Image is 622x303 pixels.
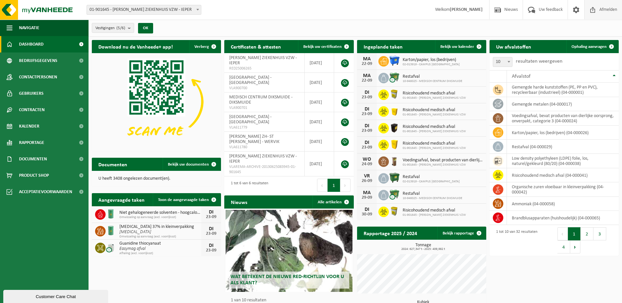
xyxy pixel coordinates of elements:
h2: Uw afvalstoffen [490,40,538,53]
span: [GEOGRAPHIC_DATA] - [GEOGRAPHIC_DATA] [229,75,271,85]
img: LP-SB-00045-CRB-21 [389,89,400,100]
span: 01-901645 - [PERSON_NAME] ZIEKENHUIS VZW [403,213,466,217]
td: [DATE] [305,151,334,176]
img: LP-SB-00045-CRB-21 [389,206,400,217]
span: Toon de aangevraagde taken [158,198,209,202]
span: Product Shop [19,167,49,184]
span: Restafval [403,191,462,196]
button: 1 [568,227,581,240]
p: 1 van 10 resultaten [231,298,350,303]
span: 02-013919 - CAMPUS [GEOGRAPHIC_DATA] [403,180,460,184]
span: Contactpersonen [19,69,57,85]
p: U heeft 3408 ongelezen document(en). [98,176,214,181]
div: 23-09 [360,145,373,150]
span: [PERSON_NAME] ZIEKENHUIS VZW - IEPER [229,154,297,164]
div: VR [360,173,373,179]
span: [GEOGRAPHIC_DATA] - [GEOGRAPHIC_DATA] [229,114,271,125]
button: Verberg [189,40,220,53]
span: 01-901645 - [PERSON_NAME] ZIEKENHUIS VZW [403,130,466,133]
h2: Nieuws [224,195,254,208]
h3: Tonnage [360,243,486,251]
span: Navigatie [19,20,39,36]
button: OK [138,23,153,33]
div: DI [360,123,373,129]
td: gemengde harde kunststoffen (PE, PP en PVC), recycleerbaar (industrieel) (04-000001) [507,83,619,97]
span: RED25006265 [229,66,299,71]
i: [MEDICAL_DATA] [119,230,151,234]
span: 01-901645 - JAN YPERMAN ZIEKENHUIS VZW - IEPER [87,5,201,14]
h2: Certificaten & attesten [224,40,288,53]
button: 3 [593,227,606,240]
td: [DATE] [305,92,334,112]
h2: Ingeplande taken [357,40,409,53]
td: gemengde metalen (04-000017) [507,97,619,111]
h2: Rapportage 2025 / 2024 [357,227,424,239]
div: 23-09 [360,112,373,116]
label: resultaten weergeven [516,59,562,64]
div: DI [360,207,373,212]
span: Afhaling (excl. voorrijkost) [119,252,201,255]
span: Karton/papier, los (bedrijven) [403,57,460,63]
div: 26-09 [360,179,373,183]
div: MA [360,56,373,62]
span: 01-901645 - [PERSON_NAME] ZIEKENHUIS VZW [403,96,466,100]
span: Risicohoudend medisch afval [403,124,466,130]
span: 01-901645 - [PERSON_NAME] ZIEKENHUIS VZW [403,113,466,117]
div: 23-09 [360,129,373,133]
div: 23-09 [205,248,218,253]
span: Niet gehalogeneerde solventen - hoogcalorisch in 200lt-vat [119,210,201,215]
iframe: chat widget [3,289,110,303]
img: WB-1100-HPE-BE-01 [389,55,400,66]
a: Toon de aangevraagde taken [153,193,220,206]
td: restafval (04-000029) [507,140,619,154]
span: VLA900700 [229,86,299,91]
span: Verberg [194,45,209,49]
div: 23-09 [360,95,373,100]
a: Bekijk uw documenten [163,158,220,171]
a: Bekijk rapportage [437,227,486,240]
span: Omwisseling op aanvraag (excl. voorrijkost) [119,235,201,239]
h2: Aangevraagde taken [92,193,151,206]
a: Wat betekent de nieuwe RED-richtlijn voor u als klant? [226,210,352,292]
td: [DATE] [305,53,334,73]
td: risicohoudend medisch afval (04-000041) [507,168,619,182]
img: LP-LD-CU [106,242,117,253]
button: 4 [557,240,570,253]
button: Next [570,240,580,253]
button: 2 [581,227,593,240]
span: Kalender [19,118,39,134]
td: karton/papier, los (bedrijven) (04-000026) [507,126,619,140]
img: LP-LD-00200-MET-21 [106,208,117,219]
div: DI [205,210,218,215]
i: Easymag afval [119,246,146,251]
div: DI [205,243,218,248]
span: Bedrijfsgegevens [19,52,57,69]
div: 22-09 [360,62,373,66]
div: DI [360,107,373,112]
div: 29-09 [360,195,373,200]
td: [DATE] [305,132,334,151]
span: Ophaling aanvragen [572,45,607,49]
span: Risicohoudend medisch afval [403,141,466,146]
span: MEDISCH CENTRUM DIKSMUIDE - DIKSMUIDE [229,95,292,105]
span: [PERSON_NAME] ZH- ST [PERSON_NAME] - WERVIK [229,134,279,144]
span: Afvalstof [512,74,531,79]
td: organische zuren vloeibaar in kleinverpakking (04-000042) [507,182,619,197]
img: LP-SB-00060-HPE-22 [389,139,400,150]
span: Risicohoudend medisch afval [403,108,466,113]
a: Ophaling aanvragen [566,40,618,53]
span: Bekijk uw documenten [168,162,209,167]
span: Risicohoudend medisch afval [403,91,466,96]
img: LP-SB-00050-HPE-22 [389,105,400,116]
td: voedingsafval, bevat producten van dierlijke oorsprong, onverpakt, categorie 3 (04-000024) [507,111,619,126]
div: MA [360,190,373,195]
img: LP-SB-00050-HPE-51 [389,122,400,133]
div: 24-09 [360,162,373,167]
td: brandblusapparaten (huishoudelijk) (04-000065) [507,211,619,225]
div: DI [360,140,373,145]
span: 10 [493,57,512,67]
div: 30-09 [360,212,373,217]
span: Guanidine thiocyanaat [119,241,201,246]
span: VLA611780 [229,145,299,150]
